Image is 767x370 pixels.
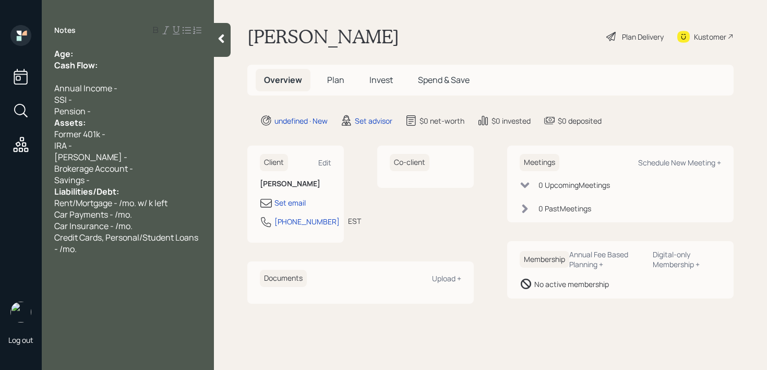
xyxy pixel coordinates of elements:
[534,279,609,290] div: No active membership
[247,25,399,48] h1: [PERSON_NAME]
[638,158,721,168] div: Schedule New Meeting +
[54,82,117,94] span: Annual Income -
[54,25,76,35] label: Notes
[54,94,72,105] span: SSI -
[694,31,726,42] div: Kustomer
[318,158,331,168] div: Edit
[274,197,306,208] div: Set email
[653,249,721,269] div: Digital-only Membership +
[520,154,559,171] h6: Meetings
[569,249,644,269] div: Annual Fee Based Planning +
[260,154,288,171] h6: Client
[54,48,73,59] span: Age:
[432,273,461,283] div: Upload +
[54,174,90,186] span: Savings -
[355,115,392,126] div: Set advisor
[418,74,470,86] span: Spend & Save
[274,216,340,227] div: [PHONE_NUMBER]
[492,115,531,126] div: $0 invested
[54,197,167,209] span: Rent/Mortgage - /mo. w/ k left
[260,180,331,188] h6: [PERSON_NAME]
[54,117,86,128] span: Assets:
[420,115,464,126] div: $0 net-worth
[327,74,344,86] span: Plan
[54,186,119,197] span: Liabilities/Debt:
[8,335,33,345] div: Log out
[54,128,105,140] span: Former 401k -
[558,115,602,126] div: $0 deposited
[264,74,302,86] span: Overview
[369,74,393,86] span: Invest
[54,209,132,220] span: Car Payments - /mo.
[54,163,133,174] span: Brokerage Account -
[54,140,72,151] span: IRA -
[538,203,591,214] div: 0 Past Meeting s
[390,154,429,171] h6: Co-client
[538,180,610,190] div: 0 Upcoming Meeting s
[260,270,307,287] h6: Documents
[348,216,361,226] div: EST
[10,302,31,323] img: retirable_logo.png
[622,31,664,42] div: Plan Delivery
[274,115,328,126] div: undefined · New
[54,220,133,232] span: Car Insurance - /mo.
[54,59,98,71] span: Cash Flow:
[54,151,127,163] span: [PERSON_NAME] -
[54,105,91,117] span: Pension -
[520,251,569,268] h6: Membership
[54,232,200,255] span: Credit Cards, Personal/Student Loans - /mo.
